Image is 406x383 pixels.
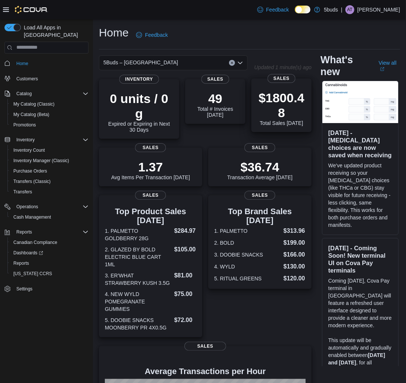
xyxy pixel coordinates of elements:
span: Inventory Manager (Classic) [10,156,88,165]
div: Avg Items Per Transaction [DATE] [111,160,190,180]
span: My Catalog (Classic) [13,101,55,107]
span: Customers [13,74,88,83]
button: Reports [7,258,91,268]
a: Promotions [10,120,39,129]
button: Promotions [7,120,91,130]
button: Cash Management [7,212,91,222]
span: Catalog [13,89,88,98]
span: Washington CCRS [10,269,88,278]
span: AT [347,5,352,14]
h2: What's new [320,54,370,78]
dd: $166.00 [284,250,306,259]
span: Inventory [119,75,159,84]
span: Feedback [266,6,289,13]
dd: $284.97 [174,226,197,235]
span: Transfers [13,189,32,195]
dt: 2. GLAZED BY BOLD ELECTRIC BLUE CART 1ML [105,246,171,268]
button: Catalog [1,88,91,99]
span: Sales [184,342,226,351]
h1: Home [99,25,129,40]
span: Purchase Orders [13,168,47,174]
button: Operations [1,202,91,212]
span: Inventory [13,135,88,144]
span: Reports [13,260,29,266]
button: Reports [1,227,91,237]
a: Home [13,59,31,68]
button: Inventory [1,135,91,145]
a: Cash Management [10,213,54,222]
div: Expired or Expiring in Next 30 Days [105,91,173,133]
span: Customers [16,76,38,82]
h4: Average Transactions per Hour [105,367,306,376]
a: Customers [13,74,41,83]
span: Purchase Orders [10,167,88,176]
img: Cova [15,6,48,13]
span: Reports [10,259,88,268]
span: Feedback [145,31,168,39]
button: Clear input [229,60,235,66]
div: Transaction Average [DATE] [227,160,293,180]
a: Feedback [133,28,171,42]
p: 49 [191,91,239,106]
dt: 2. BOLD [214,239,281,247]
button: Purchase Orders [7,166,91,176]
button: [US_STATE] CCRS [7,268,91,279]
span: Canadian Compliance [13,239,57,245]
span: Inventory Count [13,147,45,153]
h3: [DATE] - Coming Soon! New terminal UI on Cova Pay terminals [328,244,392,274]
p: [PERSON_NAME] [357,5,400,14]
a: My Catalog (Classic) [10,100,58,109]
button: Transfers [7,187,91,197]
p: 1.37 [111,160,190,174]
a: Transfers [10,187,35,196]
span: Transfers [10,187,88,196]
dd: $81.00 [174,271,197,280]
a: Dashboards [7,248,91,258]
button: Open list of options [237,60,243,66]
div: Total Sales [DATE] [257,90,306,126]
button: Inventory Manager (Classic) [7,155,91,166]
dd: $199.00 [284,238,306,247]
p: $36.74 [227,160,293,174]
a: Transfers (Classic) [10,177,54,186]
button: Home [1,58,91,69]
span: Dashboards [13,250,43,256]
p: We've updated product receiving so your [MEDICAL_DATA] choices (like THCa or CBG) stay visible fo... [328,162,392,229]
dd: $313.96 [284,226,306,235]
button: My Catalog (Classic) [7,99,91,109]
span: Sales [244,143,275,152]
h3: Top Product Sales [DATE] [105,207,196,225]
dd: $130.00 [284,262,306,271]
dt: 1. PALMETTO GOLDBERRY 28G [105,227,171,242]
span: Sales [244,191,275,200]
button: Operations [13,202,41,211]
span: My Catalog (Classic) [10,100,88,109]
div: Alyssa Tatrol [345,5,354,14]
span: Sales [135,143,166,152]
span: Transfers (Classic) [10,177,88,186]
span: Inventory Manager (Classic) [13,158,69,164]
dt: 5. RITUAL GREENS [214,275,281,282]
input: Dark Mode [295,6,310,13]
div: Total # Invoices [DATE] [191,91,239,118]
dt: 5. DOOBIE SNACKS MOONBERRY PR 4X0.5G [105,316,171,331]
dd: $72.00 [174,316,197,325]
span: Promotions [10,120,88,129]
span: Home [16,61,28,67]
span: Sales [135,191,166,200]
span: Sales [202,75,229,84]
svg: External link [380,67,384,71]
a: Inventory Count [10,146,48,155]
a: Reports [10,259,32,268]
span: Inventory [16,137,35,143]
a: Dashboards [10,248,46,257]
span: Promotions [13,122,36,128]
dt: 1. PALMETTO [214,227,281,235]
span: Settings [16,286,32,292]
dd: $75.00 [174,290,197,299]
a: My Catalog (Beta) [10,110,52,119]
span: Sales [268,74,296,83]
dt: 4. WYLD [214,263,281,270]
p: Coming [DATE], Cova Pay terminal in [GEOGRAPHIC_DATA] will feature a refreshed user interface des... [328,277,392,329]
